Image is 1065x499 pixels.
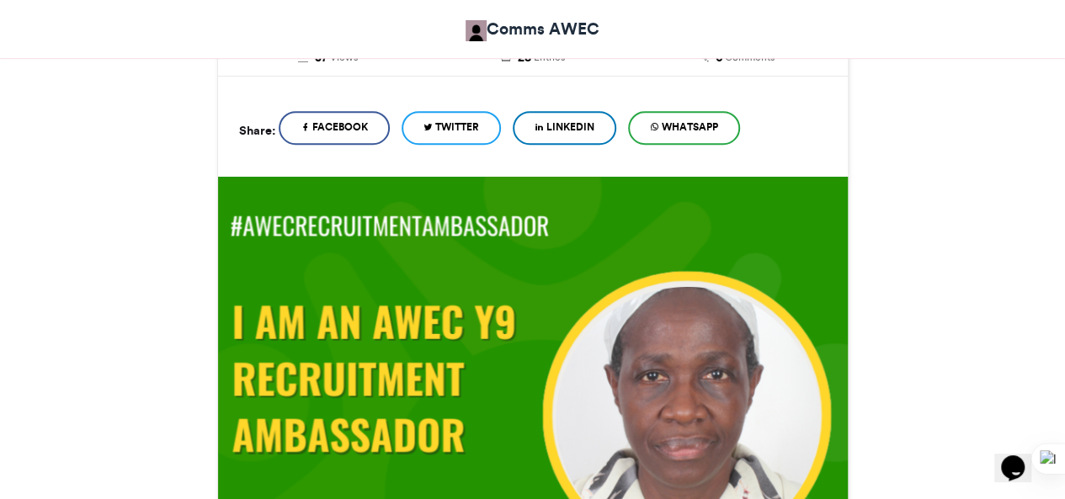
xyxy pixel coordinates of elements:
[435,119,479,135] span: Twitter
[312,119,368,135] span: Facebook
[279,111,390,145] a: Facebook
[239,49,418,67] a: 57 Views
[994,432,1048,482] iframe: chat widget
[513,111,616,145] a: LinkedIn
[466,17,599,41] a: Comms AWEC
[517,49,530,67] span: 28
[647,49,827,67] a: 6 Comments
[239,119,275,141] h5: Share:
[466,20,487,41] img: Comms AWEC
[315,49,327,67] span: 57
[443,49,622,67] a: 28 Entries
[628,111,740,145] a: WhatsApp
[662,119,718,135] span: WhatsApp
[546,119,594,135] span: LinkedIn
[402,111,501,145] a: Twitter
[716,49,722,67] span: 6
